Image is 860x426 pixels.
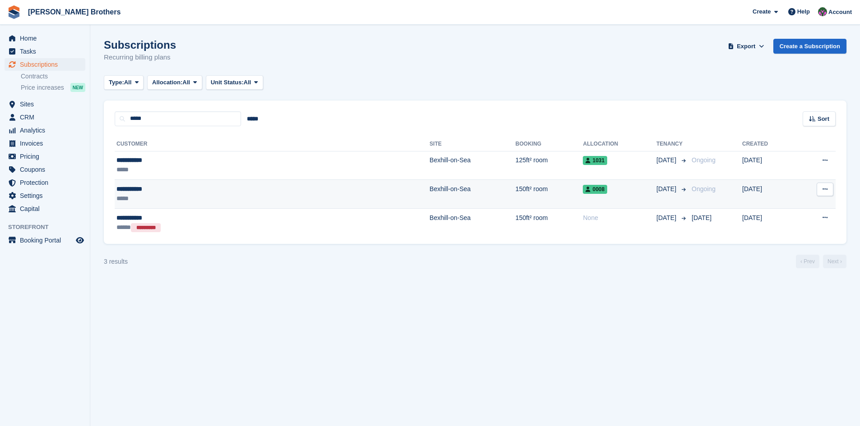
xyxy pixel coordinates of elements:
[5,163,85,176] a: menu
[516,180,583,209] td: 150ft² room
[20,176,74,189] span: Protection
[5,176,85,189] a: menu
[796,255,819,268] a: Previous
[124,78,132,87] span: All
[430,208,516,237] td: Bexhill-on-Sea
[5,202,85,215] a: menu
[516,151,583,180] td: 125ft² room
[516,137,583,151] th: Booking
[5,111,85,124] a: menu
[21,72,85,81] a: Contracts
[104,52,176,63] p: Recurring billing plans
[20,45,74,58] span: Tasks
[152,78,182,87] span: Allocation:
[24,5,124,19] a: [PERSON_NAME] Brothers
[20,150,74,163] span: Pricing
[20,163,74,176] span: Coupons
[115,137,430,151] th: Customer
[583,213,656,223] div: None
[818,7,827,16] img: Nick Wright
[726,39,766,54] button: Export
[656,184,678,194] span: [DATE]
[516,208,583,237] td: 150ft² room
[20,202,74,215] span: Capital
[21,82,85,92] a: Price increases NEW
[818,115,829,124] span: Sort
[753,7,771,16] span: Create
[206,75,263,90] button: Unit Status: All
[656,213,678,223] span: [DATE]
[5,150,85,163] a: menu
[20,32,74,45] span: Home
[828,8,852,17] span: Account
[794,255,848,268] nav: Page
[147,75,202,90] button: Allocation: All
[430,151,516,180] td: Bexhill-on-Sea
[797,7,810,16] span: Help
[692,214,711,221] span: [DATE]
[656,156,678,165] span: [DATE]
[583,137,656,151] th: Allocation
[656,137,688,151] th: Tenancy
[104,257,128,266] div: 3 results
[244,78,251,87] span: All
[5,32,85,45] a: menu
[182,78,190,87] span: All
[104,39,176,51] h1: Subscriptions
[70,83,85,92] div: NEW
[742,137,796,151] th: Created
[20,137,74,150] span: Invoices
[20,189,74,202] span: Settings
[583,185,607,194] span: 0008
[430,180,516,209] td: Bexhill-on-Sea
[5,98,85,110] a: menu
[5,58,85,71] a: menu
[737,42,755,51] span: Export
[742,208,796,237] td: [DATE]
[20,58,74,71] span: Subscriptions
[104,75,144,90] button: Type: All
[20,98,74,110] span: Sites
[21,83,64,92] span: Price increases
[211,78,244,87] span: Unit Status:
[5,45,85,58] a: menu
[773,39,846,54] a: Create a Subscription
[20,234,74,247] span: Booking Portal
[109,78,124,87] span: Type:
[5,189,85,202] a: menu
[7,5,21,19] img: stora-icon-8386f47178a22dfd0bd8f6a31ec36ba5ce8667c1dd55bd0f319d3a0aa187defe.svg
[692,156,716,164] span: Ongoing
[5,234,85,247] a: menu
[742,151,796,180] td: [DATE]
[742,180,796,209] td: [DATE]
[430,137,516,151] th: Site
[8,223,90,232] span: Storefront
[823,255,846,268] a: Next
[20,124,74,137] span: Analytics
[74,235,85,246] a: Preview store
[692,185,716,192] span: Ongoing
[583,156,607,165] span: 1031
[5,137,85,150] a: menu
[5,124,85,137] a: menu
[20,111,74,124] span: CRM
